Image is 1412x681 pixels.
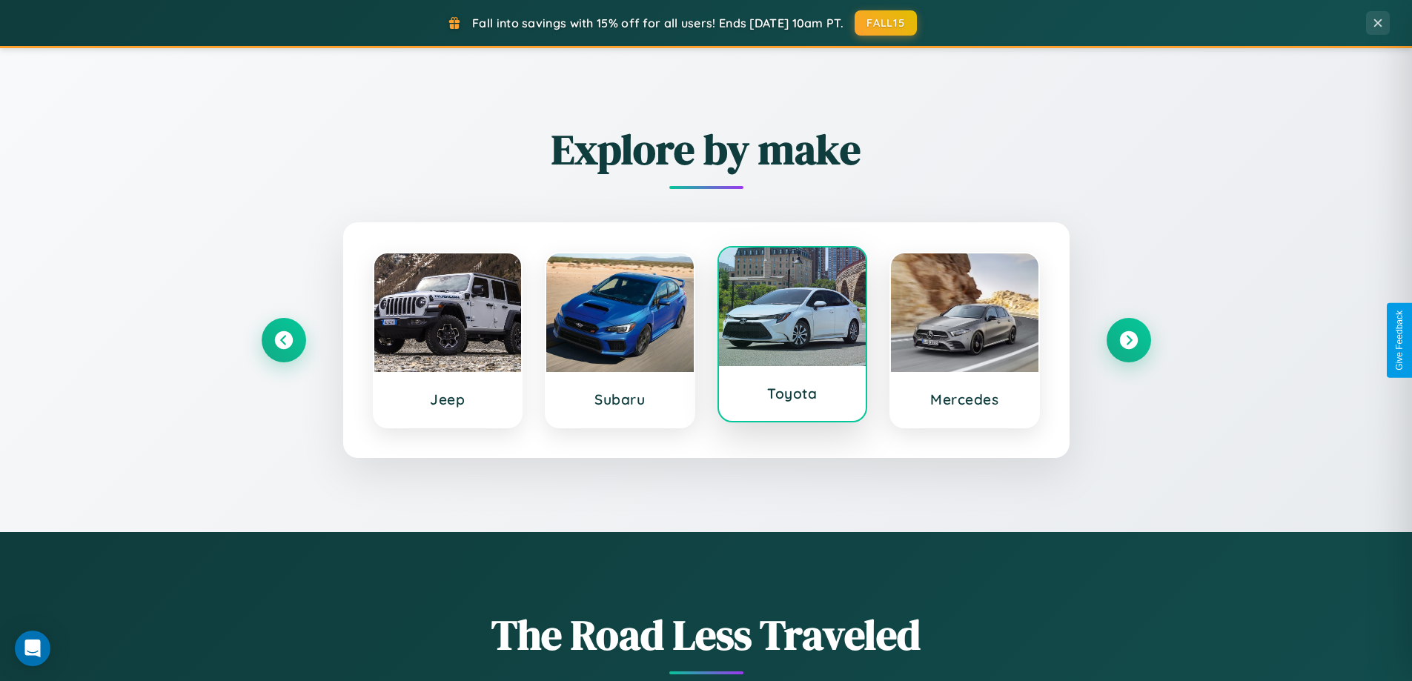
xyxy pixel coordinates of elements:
div: Give Feedback [1394,310,1405,371]
h1: The Road Less Traveled [262,606,1151,663]
div: Open Intercom Messenger [15,631,50,666]
button: FALL15 [855,10,917,36]
h3: Toyota [734,385,852,402]
h2: Explore by make [262,121,1151,178]
h3: Jeep [389,391,507,408]
h3: Subaru [561,391,679,408]
span: Fall into savings with 15% off for all users! Ends [DATE] 10am PT. [472,16,843,30]
h3: Mercedes [906,391,1024,408]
